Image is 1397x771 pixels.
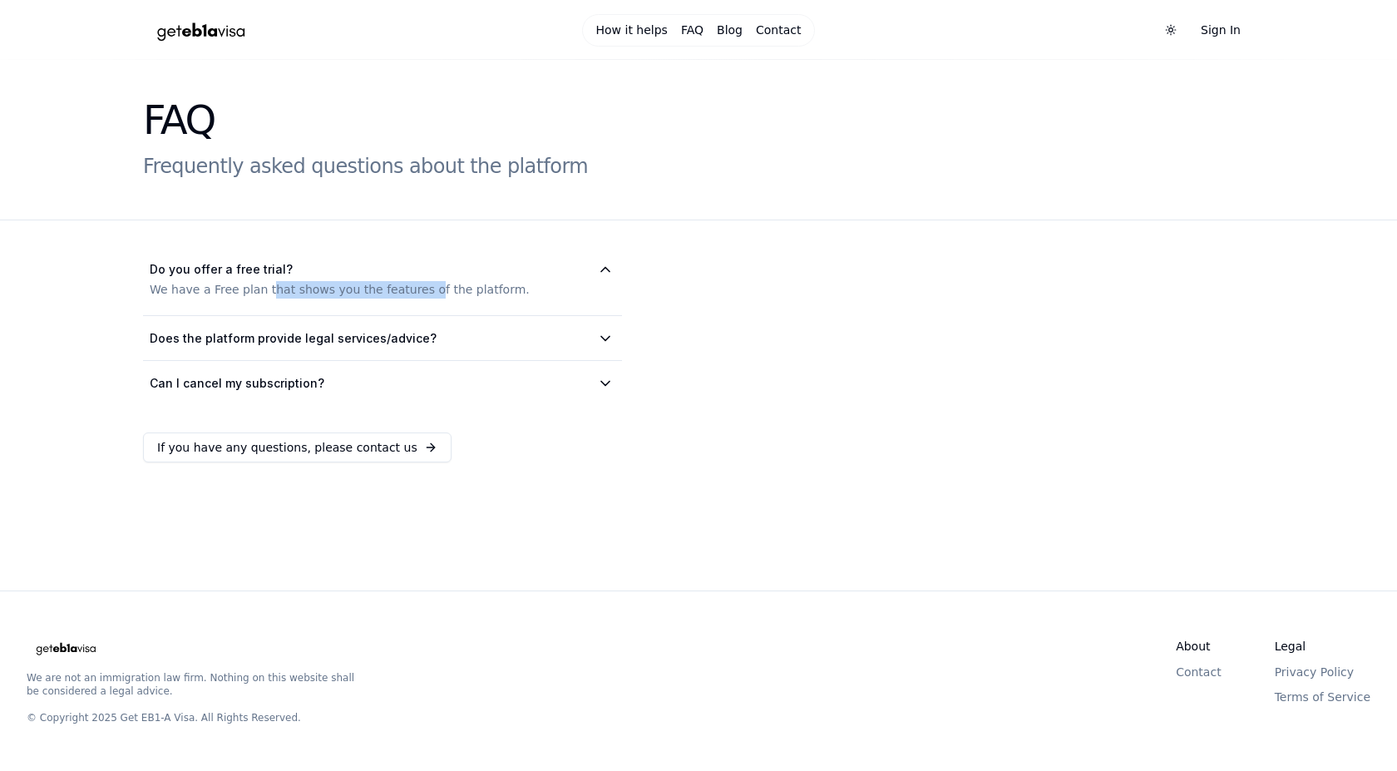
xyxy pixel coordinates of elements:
a: Blog [717,22,743,38]
h1: FAQ [143,100,1254,140]
summary: Can I cancel my subscription? [150,374,615,392]
div: We have a Free plan that shows you the features of the platform. [150,278,615,302]
h2: Does the platform provide legal services/advice? [150,329,437,347]
h2: Can I cancel my subscription? [150,374,324,392]
a: Home Page [27,638,363,658]
a: How it helps [596,22,668,38]
a: Terms of Service [1275,690,1370,704]
a: Sign In [1187,15,1254,45]
p: © Copyright 2025 Get EB1-A Visa. All Rights Reserved. [27,711,301,724]
a: Contact [1176,665,1221,679]
span: About [1176,638,1221,655]
a: FAQ [681,22,703,38]
span: If you have any questions, please contact us [157,439,417,456]
h2: Do you offer a free trial? [150,260,293,278]
summary: Do you offer a free trial? [150,260,615,278]
span: Legal [1275,638,1370,655]
img: geteb1avisa logo [143,16,259,45]
img: geteb1avisa logo [27,638,106,658]
a: If you have any questions, please contact us [143,432,452,462]
a: Home Page [143,16,513,45]
a: Contact [756,22,801,38]
p: We are not an immigration law firm. Nothing on this website shall be considered a legal advice. [27,671,363,698]
h2: Frequently asked questions about the platform [143,153,1254,180]
nav: Main [582,14,816,47]
a: Privacy Policy [1275,665,1354,679]
summary: Does the platform provide legal services/advice? [150,329,615,347]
